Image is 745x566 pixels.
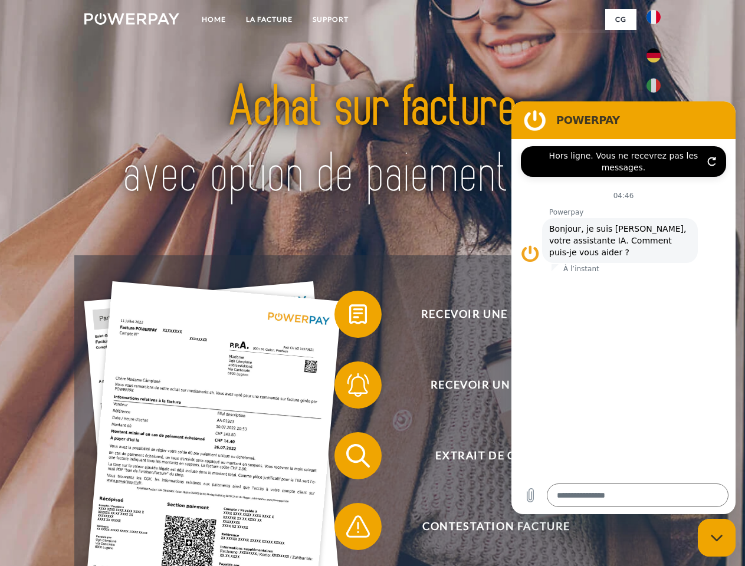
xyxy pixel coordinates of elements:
[334,432,641,479] button: Extrait de compte
[447,29,636,51] a: CG (achat sur facture)
[343,370,373,400] img: qb_bell.svg
[605,9,636,30] a: CG
[352,503,641,550] span: Contestation Facture
[303,9,359,30] a: Support
[343,441,373,470] img: qb_search.svg
[698,519,736,557] iframe: Bouton de lancement de la fenêtre de messagerie, conversation en cours
[334,503,641,550] button: Contestation Facture
[236,9,303,30] a: LA FACTURE
[646,10,661,24] img: fr
[343,300,373,329] img: qb_bill.svg
[352,291,641,338] span: Recevoir une facture ?
[113,57,632,226] img: title-powerpay_fr.svg
[352,361,641,409] span: Recevoir un rappel?
[334,291,641,338] button: Recevoir une facture ?
[84,13,179,25] img: logo-powerpay-white.svg
[334,361,641,409] button: Recevoir un rappel?
[192,9,236,30] a: Home
[352,432,641,479] span: Extrait de compte
[343,512,373,541] img: qb_warning.svg
[511,101,736,514] iframe: Fenêtre de messagerie
[646,48,661,62] img: de
[646,78,661,93] img: it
